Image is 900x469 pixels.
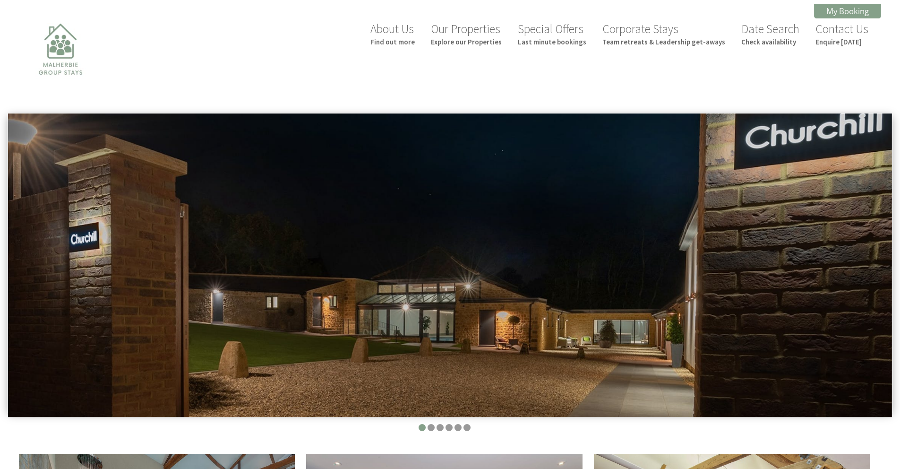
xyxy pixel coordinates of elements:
small: Find out more [370,37,415,46]
a: Special OffersLast minute bookings [518,21,586,46]
a: Contact UsEnquire [DATE] [815,21,868,46]
a: About UsFind out more [370,21,415,46]
small: Explore our Properties [431,37,502,46]
img: Malherbie Group Stays [13,17,108,112]
a: Our PropertiesExplore our Properties [431,21,502,46]
small: Check availability [741,37,799,46]
small: Last minute bookings [518,37,586,46]
small: Enquire [DATE] [815,37,868,46]
a: My Booking [814,4,881,18]
small: Team retreats & Leadership get-aways [602,37,725,46]
a: Date SearchCheck availability [741,21,799,46]
a: Corporate StaysTeam retreats & Leadership get-aways [602,21,725,46]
